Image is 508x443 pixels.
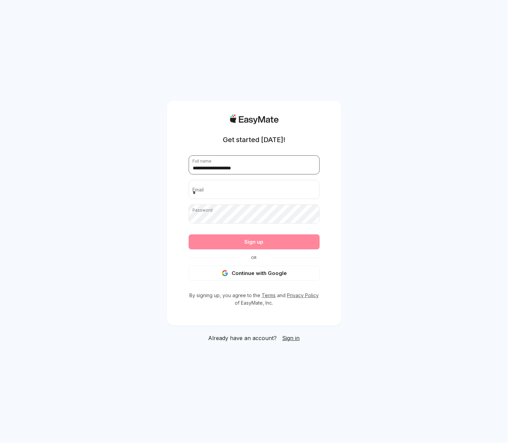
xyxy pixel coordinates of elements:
[287,292,319,298] a: Privacy Policy
[238,255,271,260] span: Or
[189,266,320,281] button: Continue with Google
[262,292,276,298] a: Terms
[282,335,300,341] span: Sign in
[282,334,300,342] a: Sign in
[208,334,277,342] span: Already have an account?
[189,292,320,307] p: By signing up, you agree to the and of EasyMate, Inc.
[223,135,285,144] h1: Get started [DATE]!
